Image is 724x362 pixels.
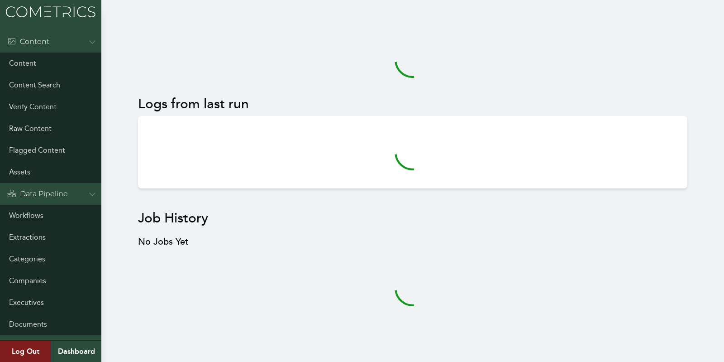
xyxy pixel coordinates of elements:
[138,236,687,248] h3: No Jobs Yet
[7,36,49,47] div: Content
[395,134,431,170] svg: audio-loading
[395,270,431,306] svg: audio-loading
[51,341,101,362] a: Dashboard
[395,42,431,78] svg: audio-loading
[7,188,68,199] div: Data Pipeline
[138,210,687,227] h2: Job History
[138,96,687,112] h2: Logs from last run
